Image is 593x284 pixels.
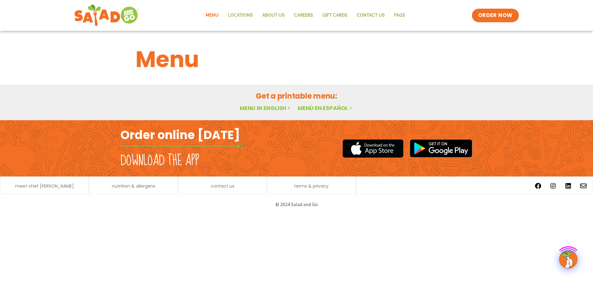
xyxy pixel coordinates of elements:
img: google_play [410,139,473,158]
h2: Download the app [120,152,199,169]
img: fork [120,144,244,148]
a: Menu in English [240,104,292,112]
span: ORDER NOW [478,12,513,19]
img: appstore [343,138,403,159]
a: terms & privacy [294,184,329,188]
a: FAQs [389,8,410,23]
a: About Us [258,8,289,23]
h1: Menu [136,43,457,76]
img: new-SAG-logo-768×292 [74,3,139,28]
a: Menú en español [298,104,353,112]
a: GIFT CARDS [318,8,352,23]
nav: Menu [201,8,410,23]
a: Contact Us [352,8,389,23]
a: Menu [201,8,223,23]
a: nutrition & allergens [112,184,155,188]
a: meet chef [PERSON_NAME] [15,184,74,188]
h2: Order online [DATE] [120,127,240,142]
p: © 2024 Salad and Go [124,200,469,209]
h2: Get a printable menu: [136,91,457,101]
a: ORDER NOW [472,9,519,22]
a: Locations [223,8,258,23]
a: Careers [289,8,318,23]
a: contact us [211,184,234,188]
